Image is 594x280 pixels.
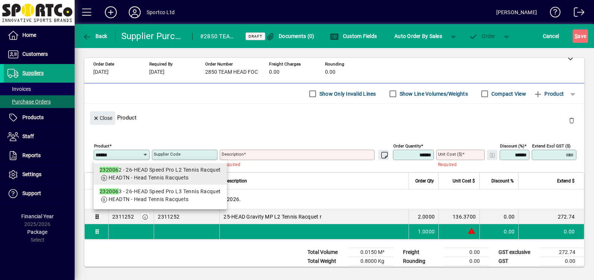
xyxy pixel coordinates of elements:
div: 3 - 26-HEAD Speed Pro L3 Tennis Racquet [100,188,221,195]
mat-label: Product [94,143,109,149]
span: [DATE] [93,69,109,75]
a: Invoices [4,83,75,95]
span: Close [93,112,112,124]
app-page-header-button: Delete [563,117,581,124]
td: GST exclusive [495,248,540,257]
span: [DATE] [149,69,165,75]
button: Close [90,111,115,125]
mat-option: 2320062 - 26-HEAD Speed Pro L2 Tennis Racquet [94,163,227,185]
a: Support [4,184,75,203]
div: Product [84,104,584,131]
button: Save [573,29,588,43]
span: Back [82,33,107,39]
button: Add [99,6,123,19]
td: Total Volume [304,248,348,257]
button: Delete [563,111,581,129]
span: 0.00 [325,69,335,75]
span: Products [22,114,44,120]
span: Extend $ [557,177,575,185]
td: 2311252 [154,209,219,224]
span: Order Qty [415,177,434,185]
mat-label: Extend excl GST ($) [532,143,570,149]
span: Reports [22,152,41,158]
mat-label: Unit Cost ($) [438,152,462,157]
div: Supplier Purchase Order [121,30,185,42]
span: Order [469,33,495,39]
mat-label: Description [222,152,244,157]
td: GST [495,257,540,266]
label: Show Only Invalid Lines [318,90,376,98]
span: Purchase Orders [7,99,51,105]
button: Cancel [541,29,561,43]
mat-option: 2320063 - 26-HEAD Speed Pro L3 Tennis Racquet [94,185,227,206]
td: 0.00 [444,248,489,257]
td: 272.74 [540,266,584,275]
button: Documents (0) [264,29,316,43]
a: Purchase Orders [4,95,75,108]
mat-error: Required [222,160,385,168]
td: 0.00 [540,257,584,266]
a: Settings [4,165,75,184]
span: HEADTN - Head Tennis Racquets [109,196,189,202]
button: Profile [123,6,147,19]
span: S [575,33,578,39]
span: HEADTN - Head Tennis Racquets [109,175,189,181]
span: 0.00 [269,69,279,75]
div: #2850 TEAM HEAD FOC [200,31,236,42]
a: Reports [4,146,75,165]
span: ave [575,30,586,42]
mat-label: Order Quantity [393,143,421,149]
span: Unit Cost $ [453,177,475,185]
td: 2.0000 [409,209,438,224]
div: 2311252 [112,213,134,220]
label: Show Line Volumes/Weights [398,90,468,98]
button: Back [81,29,109,43]
span: Custom Fields [330,33,377,39]
label: Compact View [490,90,526,98]
a: Customers [4,45,75,64]
td: 272.74 [518,209,584,224]
span: Description [224,177,247,185]
span: Staff [22,133,34,139]
button: Auto Order By Sales [391,29,446,43]
td: Total Weight [304,257,348,266]
a: Home [4,26,75,45]
mat-label: Discount (%) [500,143,524,149]
span: Invoices [7,86,31,92]
td: 136.3700 [438,209,479,224]
mat-error: Required [438,160,479,168]
td: 0.0150 M³ [348,248,393,257]
em: 232006 [100,167,119,173]
a: Logout [568,1,585,26]
span: Package [27,229,47,235]
td: 0.00 [479,209,518,224]
span: Discount % [491,177,514,185]
span: Auto Order By Sales [394,30,442,42]
span: Documents (0) [266,33,315,39]
div: 2 - 26-HEAD Speed Pro L2 Tennis Racquet [100,166,221,174]
span: Financial Year [21,213,54,219]
td: Freight [399,248,444,257]
span: Draft [248,34,262,39]
span: Settings [22,171,41,177]
a: Staff [4,127,75,146]
td: GST inclusive [495,266,540,275]
div: [PERSON_NAME] [496,6,537,18]
a: Products [4,108,75,127]
app-page-header-button: Close [88,114,117,121]
span: 2850 TEAM HEAD FOC [205,69,258,75]
span: Suppliers [22,70,44,76]
span: Home [22,32,36,38]
span: Support [22,190,41,196]
button: Order [465,29,499,43]
span: 25-HEAD Gravity MP L2 Tennis Racquet r [223,213,322,220]
td: 0.00 [518,224,584,239]
span: Customers [22,51,48,57]
td: 1.0000 [409,224,438,239]
td: 272.74 [540,248,584,257]
mat-label: Supplier Code [154,152,181,157]
td: 0.00 [479,224,518,239]
a: Knowledge Base [544,1,561,26]
td: 0.00 [444,257,489,266]
div: TEAM HEAD FOC STOCK FOR 2026. [109,190,584,209]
